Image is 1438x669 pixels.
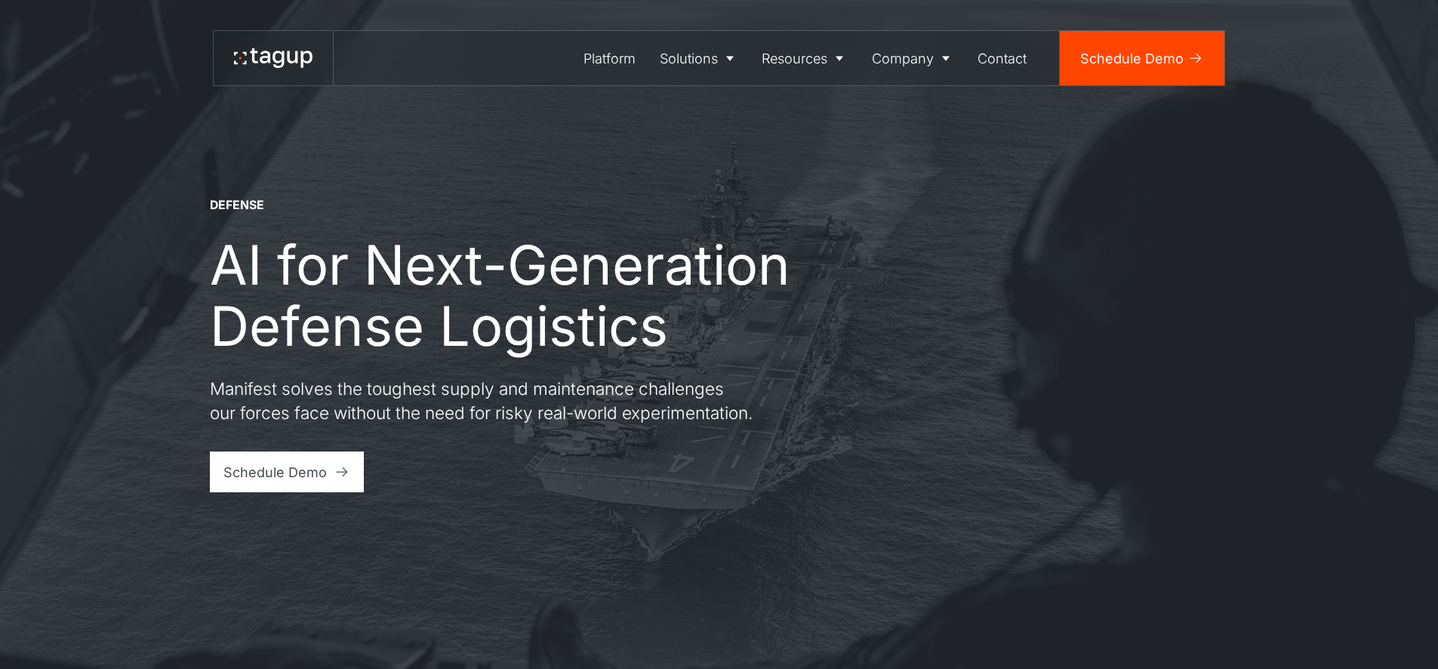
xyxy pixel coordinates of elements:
[210,377,753,424] p: Manifest solves the toughest supply and maintenance challenges our forces face without the need f...
[572,31,648,85] a: Platform
[762,48,827,69] div: Resources
[978,48,1027,69] div: Contact
[860,31,966,85] a: Company
[1060,31,1224,85] a: Schedule Demo
[210,452,365,492] a: Schedule Demo
[210,197,264,214] div: DEFENSE
[584,48,636,69] div: Platform
[660,48,718,69] div: Solutions
[648,31,750,85] a: Solutions
[210,234,844,356] h1: AI for Next-Generation Defense Logistics
[872,48,934,69] div: Company
[750,31,861,85] a: Resources
[966,31,1039,85] a: Contact
[1080,48,1184,69] div: Schedule Demo
[223,462,327,482] div: Schedule Demo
